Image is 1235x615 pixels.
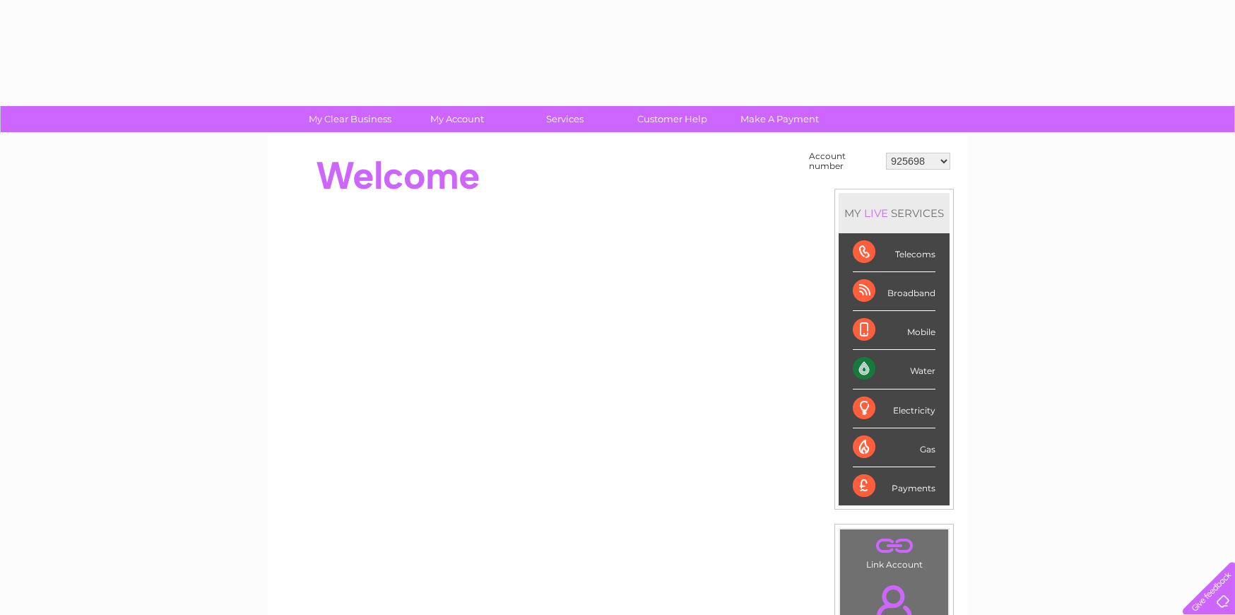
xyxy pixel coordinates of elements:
[853,389,935,428] div: Electricity
[721,106,838,132] a: Make A Payment
[399,106,516,132] a: My Account
[839,193,950,233] div: MY SERVICES
[292,106,408,132] a: My Clear Business
[861,206,891,220] div: LIVE
[853,233,935,272] div: Telecoms
[853,350,935,389] div: Water
[614,106,731,132] a: Customer Help
[805,148,882,175] td: Account number
[853,311,935,350] div: Mobile
[844,533,945,558] a: .
[507,106,623,132] a: Services
[853,428,935,467] div: Gas
[853,467,935,505] div: Payments
[853,272,935,311] div: Broadband
[839,529,949,573] td: Link Account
